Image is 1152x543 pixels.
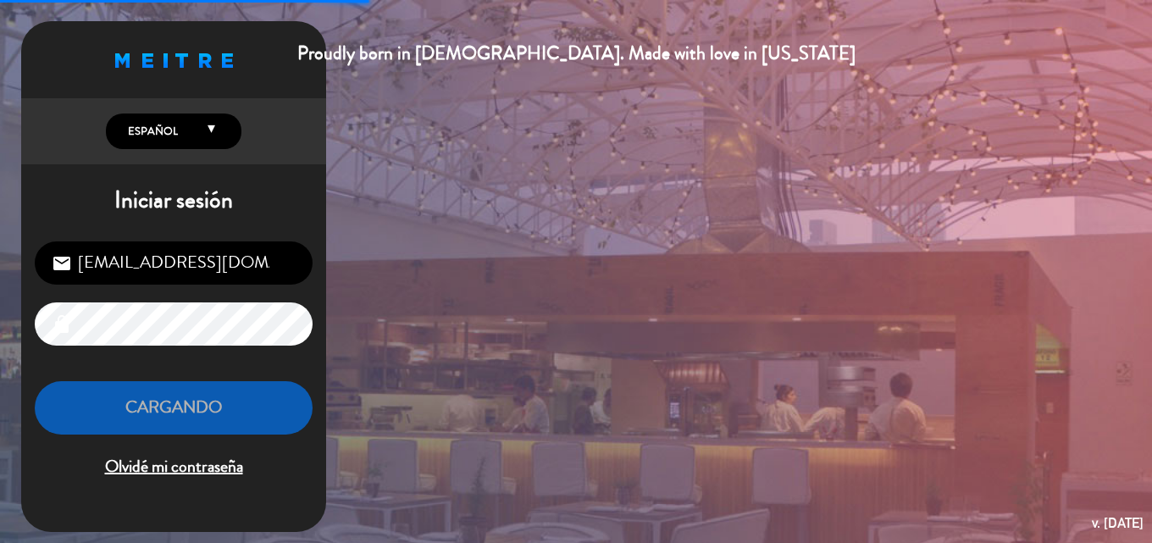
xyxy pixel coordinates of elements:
div: v. [DATE] [1092,512,1144,535]
span: Olvidé mi contraseña [35,453,313,481]
h1: Iniciar sesión [21,186,326,215]
i: lock [52,314,72,335]
span: Español [124,123,178,140]
button: Cargando [35,381,313,435]
i: email [52,253,72,274]
input: Correo Electrónico [35,241,313,285]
